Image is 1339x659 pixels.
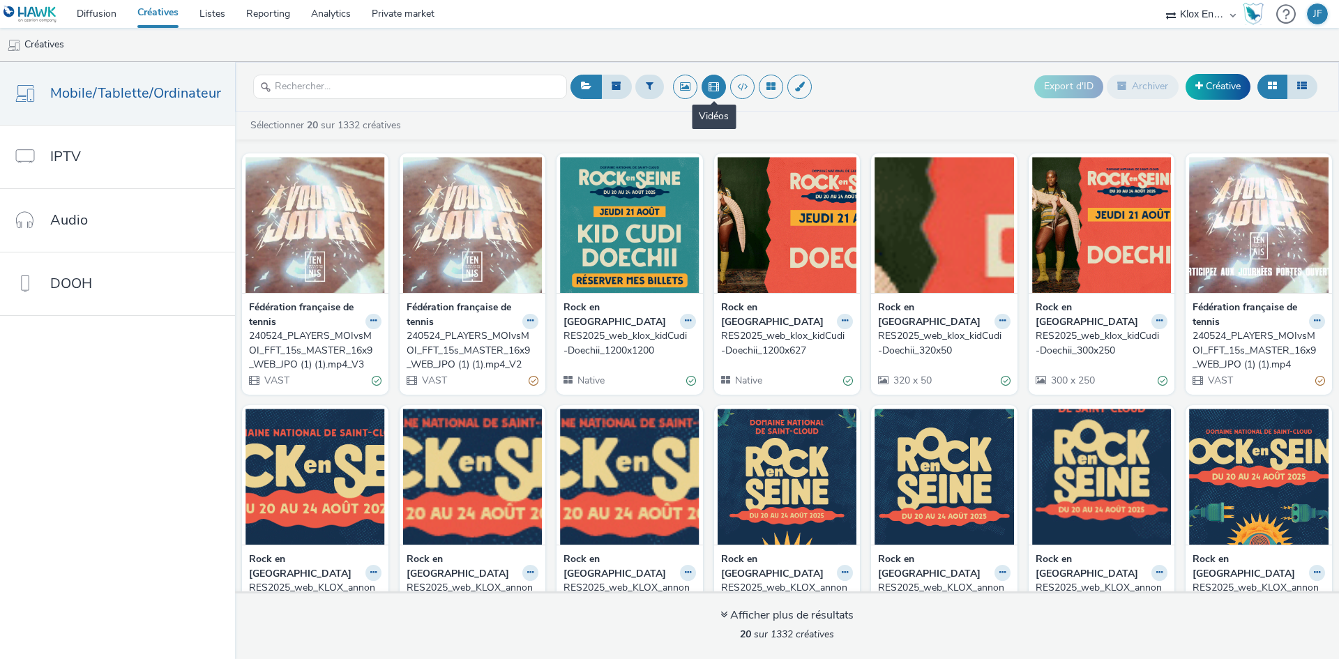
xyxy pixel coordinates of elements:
[721,329,848,358] div: RES2025_web_klox_kidCudi-Doechii_1200x627
[249,329,381,372] a: 240524_PLAYERS_MOIvsMOI_FFT_15s_MASTER_16x9_WEB_JPO (1) (1).mp4_V3
[718,409,857,545] img: RES2025_web_KLOX_annonce3-electro_320x480 visual
[734,374,762,387] span: Native
[407,581,534,609] div: RES2025_web_KLOX_annonce3-electro_970x90
[563,329,690,358] div: RES2025_web_klox_kidCudi-Doechii_1200x1200
[263,374,289,387] span: VAST
[253,75,567,99] input: Rechercher...
[1315,373,1325,388] div: Partiellement valide
[1257,75,1287,98] button: Grille
[245,157,385,293] img: 240524_PLAYERS_MOIvsMOI_FFT_15s_MASTER_16x9_WEB_JPO (1) (1).mp4_V3 visual
[50,146,81,167] span: IPTV
[1050,374,1095,387] span: 300 x 250
[718,157,857,293] img: RES2025_web_klox_kidCudi-Doechii_1200x627 visual
[407,581,539,609] a: RES2025_web_KLOX_annonce3-electro_970x90
[563,581,690,609] div: RES2025_web_KLOX_annonce3-electro_728x90
[1158,373,1167,388] div: Valide
[563,301,676,329] strong: Rock en [GEOGRAPHIC_DATA]
[1189,409,1329,545] img: RES2025_web_KLOX_annonce2-electro_480x320 visual
[1107,75,1179,98] button: Archiver
[1193,552,1306,581] strong: Rock en [GEOGRAPHIC_DATA]
[372,373,381,388] div: Valide
[1032,409,1172,545] img: RES2025_web_KLOX_annonce3-electro_160x600 visual
[407,301,520,329] strong: Fédération française de tennis
[721,581,848,609] div: RES2025_web_KLOX_annonce3-electro_320x480
[407,329,539,372] a: 240524_PLAYERS_MOIvsMOI_FFT_15s_MASTER_16x9_WEB_JPO (1) (1).mp4_V2
[407,552,520,581] strong: Rock en [GEOGRAPHIC_DATA]
[249,329,376,372] div: 240524_PLAYERS_MOIvsMOI_FFT_15s_MASTER_16x9_WEB_JPO (1) (1).mp4_V3
[1193,329,1319,372] div: 240524_PLAYERS_MOIvsMOI_FFT_15s_MASTER_16x9_WEB_JPO (1) (1).mp4
[721,301,834,329] strong: Rock en [GEOGRAPHIC_DATA]
[1243,3,1269,25] a: Hawk Academy
[878,581,1005,609] div: RES2025_web_KLOX_annonce3-electro_300x600
[878,301,991,329] strong: Rock en [GEOGRAPHIC_DATA]
[878,552,991,581] strong: Rock en [GEOGRAPHIC_DATA]
[529,373,538,388] div: Partiellement valide
[403,157,543,293] img: 240524_PLAYERS_MOIvsMOI_FFT_15s_MASTER_16x9_WEB_JPO (1) (1).mp4_V2 visual
[407,329,534,372] div: 240524_PLAYERS_MOIvsMOI_FFT_15s_MASTER_16x9_WEB_JPO (1) (1).mp4_V2
[560,409,699,545] img: RES2025_web_KLOX_annonce3-electro_728x90 visual
[249,581,376,609] div: RES2025_web_KLOX_annonce3-electro_970x250
[721,581,854,609] a: RES2025_web_KLOX_annonce3-electro_320x480
[249,119,407,132] a: Sélectionner sur 1332 créatives
[1036,301,1149,329] strong: Rock en [GEOGRAPHIC_DATA]
[878,581,1011,609] a: RES2025_web_KLOX_annonce3-electro_300x600
[307,119,318,132] strong: 20
[50,83,221,103] span: Mobile/Tablette/Ordinateur
[1036,329,1163,358] div: RES2025_web_klox_kidCudi-Doechii_300x250
[50,210,88,230] span: Audio
[892,374,932,387] span: 320 x 50
[740,628,834,641] span: sur 1332 créatives
[721,329,854,358] a: RES2025_web_klox_kidCudi-Doechii_1200x627
[1243,3,1264,25] img: Hawk Academy
[875,157,1014,293] img: RES2025_web_klox_kidCudi-Doechii_320x50 visual
[421,374,447,387] span: VAST
[875,409,1014,545] img: RES2025_web_KLOX_annonce3-electro_300x600 visual
[1186,74,1250,99] a: Créative
[721,552,834,581] strong: Rock en [GEOGRAPHIC_DATA]
[1206,374,1233,387] span: VAST
[3,6,57,23] img: undefined Logo
[1313,3,1322,24] div: JF
[1032,157,1172,293] img: RES2025_web_klox_kidCudi-Doechii_300x250 visual
[1001,373,1011,388] div: Valide
[563,552,676,581] strong: Rock en [GEOGRAPHIC_DATA]
[1193,581,1319,609] div: RES2025_web_KLOX_annonce2-electro_480x320
[878,329,1011,358] a: RES2025_web_klox_kidCudi-Doechii_320x50
[843,373,853,388] div: Valide
[1193,301,1306,329] strong: Fédération française de tennis
[1193,581,1325,609] a: RES2025_web_KLOX_annonce2-electro_480x320
[560,157,699,293] img: RES2025_web_klox_kidCudi-Doechii_1200x1200 visual
[50,273,92,294] span: DOOH
[1036,581,1163,609] div: RES2025_web_KLOX_annonce3-electro_160x600
[576,374,605,387] span: Native
[1036,581,1168,609] a: RES2025_web_KLOX_annonce3-electro_160x600
[1287,75,1317,98] button: Liste
[1189,157,1329,293] img: 240524_PLAYERS_MOIvsMOI_FFT_15s_MASTER_16x9_WEB_JPO (1) (1).mp4 visual
[1036,552,1149,581] strong: Rock en [GEOGRAPHIC_DATA]
[1034,75,1103,98] button: Export d'ID
[563,329,696,358] a: RES2025_web_klox_kidCudi-Doechii_1200x1200
[686,373,696,388] div: Valide
[740,628,751,641] strong: 20
[878,329,1005,358] div: RES2025_web_klox_kidCudi-Doechii_320x50
[563,581,696,609] a: RES2025_web_KLOX_annonce3-electro_728x90
[249,552,362,581] strong: Rock en [GEOGRAPHIC_DATA]
[403,409,543,545] img: RES2025_web_KLOX_annonce3-electro_970x90 visual
[1036,329,1168,358] a: RES2025_web_klox_kidCudi-Doechii_300x250
[7,38,21,52] img: mobile
[720,607,854,623] div: Afficher plus de résultats
[249,301,362,329] strong: Fédération française de tennis
[249,581,381,609] a: RES2025_web_KLOX_annonce3-electro_970x250
[1193,329,1325,372] a: 240524_PLAYERS_MOIvsMOI_FFT_15s_MASTER_16x9_WEB_JPO (1) (1).mp4
[245,409,385,545] img: RES2025_web_KLOX_annonce3-electro_970x250 visual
